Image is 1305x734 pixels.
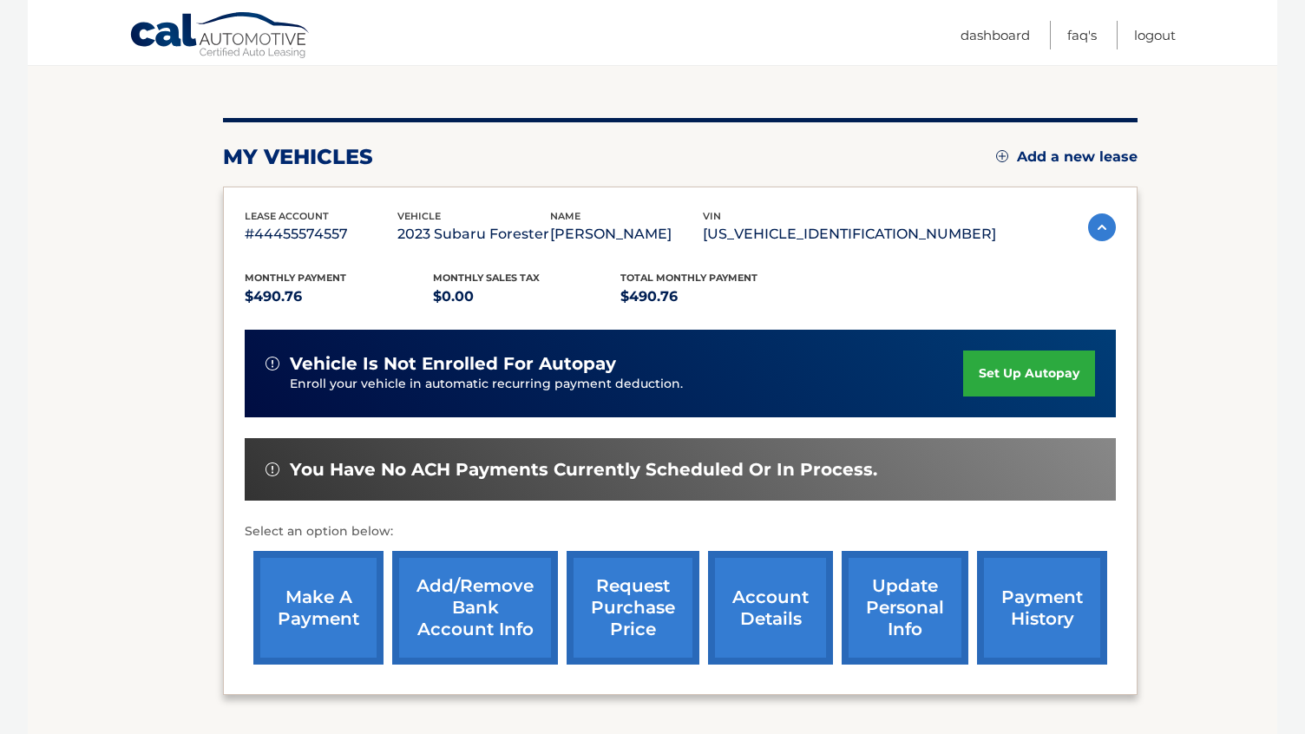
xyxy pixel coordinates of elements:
p: $0.00 [433,285,621,309]
h2: my vehicles [223,144,373,170]
a: set up autopay [963,351,1095,396]
span: vehicle [397,210,441,222]
p: $490.76 [245,285,433,309]
p: [US_VEHICLE_IDENTIFICATION_NUMBER] [703,222,996,246]
a: Cal Automotive [129,11,311,62]
a: update personal info [842,551,968,665]
span: You have no ACH payments currently scheduled or in process. [290,459,877,481]
a: make a payment [253,551,384,665]
span: Monthly Payment [245,272,346,284]
img: accordion-active.svg [1088,213,1116,241]
a: request purchase price [567,551,699,665]
span: vin [703,210,721,222]
span: name [550,210,580,222]
span: Monthly sales Tax [433,272,540,284]
p: 2023 Subaru Forester [397,222,550,246]
img: alert-white.svg [266,357,279,370]
img: alert-white.svg [266,462,279,476]
a: Logout [1134,21,1176,49]
p: Select an option below: [245,521,1116,542]
p: $490.76 [620,285,809,309]
p: Enroll your vehicle in automatic recurring payment deduction. [290,375,963,394]
a: Add/Remove bank account info [392,551,558,665]
a: account details [708,551,833,665]
a: Add a new lease [996,148,1138,166]
a: Dashboard [961,21,1030,49]
span: Total Monthly Payment [620,272,757,284]
p: [PERSON_NAME] [550,222,703,246]
a: FAQ's [1067,21,1097,49]
span: vehicle is not enrolled for autopay [290,353,616,375]
img: add.svg [996,150,1008,162]
p: #44455574557 [245,222,397,246]
span: lease account [245,210,329,222]
a: payment history [977,551,1107,665]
